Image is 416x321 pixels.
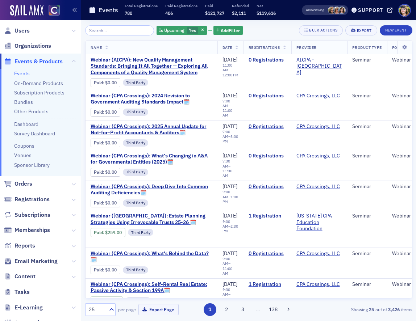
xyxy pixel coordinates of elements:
div: Seminar [352,183,382,190]
p: Paid Registrations [165,3,197,8]
span: Is Upcoming [159,27,184,33]
div: Support [358,7,383,13]
time: 7:00 AM [222,98,230,108]
span: Webinar (CPA Crossings): What's Behind the Data?🗓️ [91,250,212,263]
div: Also [306,8,313,12]
span: Webinar (CPA Crossings): 2025 Annual Update for Not-for-Profit Accountants & Auditors🗓️ [91,123,212,136]
div: Paid: 0 - $0 [91,78,120,87]
h1: Events [99,6,118,14]
a: Bundles [14,99,33,105]
span: Reports [14,242,35,250]
div: Paid: 0 - $0 [91,199,120,207]
span: Profile [398,4,411,17]
span: CPA Crossings, LLC [296,250,342,257]
span: [DATE] [222,183,237,190]
div: Seminar [352,123,382,130]
a: Dashboard [14,121,38,127]
a: [US_STATE] CPA Education Foundation [296,213,342,232]
button: New Event [380,25,412,35]
time: 9:30 AM [222,287,230,297]
div: Seminar [352,93,382,99]
a: Other Products [14,108,49,115]
span: E-Learning [14,304,43,312]
time: 12:00 PM [222,72,238,77]
span: $121,727 [205,10,224,16]
div: Showing out of items [308,306,412,313]
span: Viewing [306,8,324,13]
time: 11:00 AM [222,63,232,72]
span: $0.00 [105,169,117,175]
time: 1:00 PM [222,194,238,204]
a: Paid [94,169,103,175]
a: CPA Crossings, LLC [296,153,340,159]
span: [DATE] [222,152,237,159]
span: Content [14,273,36,280]
time: 3:00 PM [222,134,238,144]
time: 2:30 PM [222,224,238,233]
div: Third Party [123,139,149,147]
a: Registrations [4,195,50,203]
span: 780 [125,10,132,16]
span: [DATE] [222,281,237,287]
a: Webinar (AICPA): New Quality Management Standards: Bringing It All Together — Exploring All Compo... [91,57,212,76]
a: CPA Crossings, LLC [296,123,340,130]
span: Users [14,27,30,35]
span: Events & Products [14,58,63,66]
span: Yes [189,27,196,33]
a: Subscriptions [4,211,50,219]
span: CPA Crossings, LLC [296,93,342,99]
div: Seminar [352,250,382,257]
a: Webinar (CPA Crossings): What's Changing in A&A for Governmental Entities (2025)🗓️ [91,153,212,165]
a: 0 Registrations [249,93,286,99]
time: 11:30 AM [222,297,232,307]
div: Paid: 0 - $0 [91,139,120,147]
button: 2 [220,303,233,316]
a: Reports [4,242,35,250]
a: AICPA - [GEOGRAPHIC_DATA] [296,57,342,76]
div: Third Party [123,169,149,176]
span: CPA Crossings, LLC [296,153,342,159]
a: Memberships [4,226,50,234]
span: … [253,306,263,313]
span: $0.00 [105,80,117,85]
span: Name [91,45,102,50]
span: Provider [296,45,317,50]
a: Users [4,27,30,35]
a: Events [14,70,30,77]
div: Export [357,29,372,33]
a: Email Marketing [4,257,58,265]
span: 406 [165,10,173,16]
a: Paid [94,109,103,115]
div: Seminar [352,281,382,288]
div: Seminar [352,213,382,219]
a: Venues [14,152,32,159]
div: Paid: 0 - $0 [91,168,120,177]
a: CPA Crossings, LLC [296,250,340,257]
span: Add Filter [221,27,240,34]
span: : [94,230,105,235]
a: Events & Products [4,58,63,66]
span: [DATE] [222,56,237,63]
a: Webinar (CPA Crossings): 2024 Revision to Government Auditing Standards Impact🗓️ [91,93,212,105]
a: View Homepage [43,5,60,17]
span: : [94,200,105,206]
div: – [222,190,238,204]
a: 1 Registration [249,213,286,219]
span: $2,111 [232,10,246,16]
a: Webinar (CPA Crossings): Deep Dive Into Common Auditing Deficiencies🗓️ [91,183,212,196]
a: CPA Crossings, LLC [296,183,340,190]
button: Export Page [138,304,179,315]
span: Subscriptions [14,211,50,219]
time: 7:30 AM [222,159,230,168]
button: 1 [204,303,216,316]
div: Third Party [123,266,149,274]
div: Third Party [123,199,149,207]
span: Product Type [352,45,382,50]
span: Tasks [14,288,30,296]
a: Webinar (CPA Crossings): Self-Rental Real Estate: Passive Activity & Section 199A🗓️ [91,281,212,294]
span: $119,616 [257,10,276,16]
span: $0.00 [105,109,117,115]
span: CPA Crossings, LLC [296,123,342,130]
label: per page [118,306,136,313]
